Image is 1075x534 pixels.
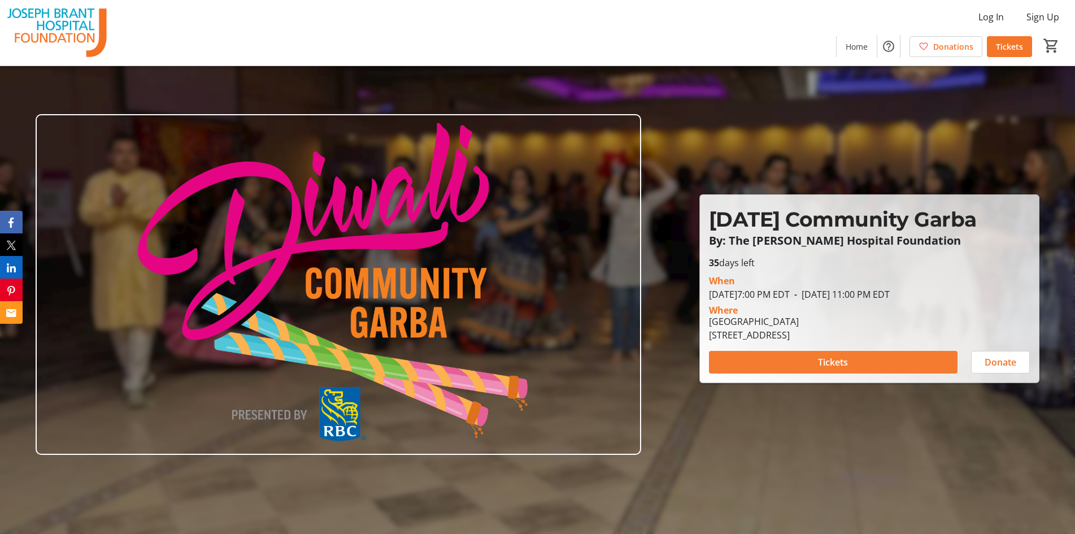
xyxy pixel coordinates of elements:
[709,207,977,232] span: [DATE] Community Garba
[36,114,641,455] img: Campaign CTA Media Photo
[709,274,735,288] div: When
[985,355,1016,369] span: Donate
[996,41,1023,53] span: Tickets
[709,328,799,342] div: [STREET_ADDRESS]
[709,306,738,315] div: Where
[790,288,890,301] span: [DATE] 11:00 PM EDT
[709,315,799,328] div: [GEOGRAPHIC_DATA]
[1026,10,1059,24] span: Sign Up
[909,36,982,57] a: Donations
[790,288,802,301] span: -
[709,235,1030,247] p: By: The [PERSON_NAME] Hospital Foundation
[709,257,719,269] span: 35
[7,5,107,61] img: The Joseph Brant Hospital Foundation's Logo
[933,41,973,53] span: Donations
[971,351,1030,374] button: Donate
[837,36,877,57] a: Home
[877,35,900,58] button: Help
[709,351,958,374] button: Tickets
[1017,8,1068,26] button: Sign Up
[818,355,848,369] span: Tickets
[709,288,790,301] span: [DATE] 7:00 PM EDT
[969,8,1013,26] button: Log In
[709,256,1030,270] p: days left
[987,36,1032,57] a: Tickets
[978,10,1004,24] span: Log In
[846,41,868,53] span: Home
[1041,36,1061,56] button: Cart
